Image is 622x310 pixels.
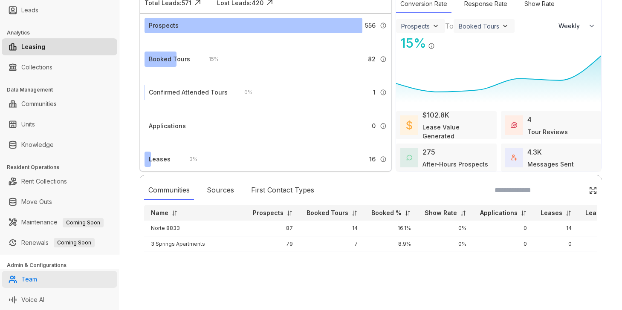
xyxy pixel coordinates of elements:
[365,252,418,268] td: 5.3%
[149,55,190,64] div: Booked Tours
[144,221,246,236] td: Norte 8833
[431,22,440,30] img: ViewFilterArrow
[365,221,418,236] td: 16.1%
[21,193,52,210] a: Move Outs
[21,234,95,251] a: RenewalsComing Soon
[406,155,412,161] img: AfterHoursConversations
[2,95,117,112] li: Communities
[151,209,168,217] p: Name
[300,252,365,268] td: 4
[149,121,186,131] div: Applications
[21,116,35,133] a: Units
[553,18,601,34] button: Weekly
[380,123,387,129] img: Info
[418,252,473,268] td: 0%
[21,291,44,308] a: Voice AI
[418,236,473,252] td: 0%
[571,187,578,194] img: SearchIcon
[7,164,119,171] h3: Resident Operations
[253,209,284,217] p: Prospects
[2,214,117,231] li: Maintenance
[21,271,37,288] a: Team
[2,136,117,153] li: Knowledge
[558,22,584,30] span: Weekly
[473,221,534,236] td: 0
[380,22,387,29] img: Info
[2,59,117,76] li: Collections
[380,56,387,63] img: Info
[2,116,117,133] li: Units
[527,160,574,169] div: Messages Sent
[422,160,488,169] div: After-Hours Prospects
[480,209,518,217] p: Applications
[21,38,45,55] a: Leasing
[2,173,117,190] li: Rent Collections
[372,121,376,131] span: 0
[7,29,119,37] h3: Analytics
[401,23,430,30] div: Prospects
[435,35,448,48] img: Click Icon
[2,38,117,55] li: Leasing
[236,88,252,97] div: 0 %
[445,21,454,31] div: To
[527,115,532,125] div: 4
[380,156,387,163] img: Info
[307,209,348,217] p: Booked Tours
[527,127,568,136] div: Tour Reviews
[63,218,104,227] span: Coming Soon
[203,181,238,200] div: Sources
[428,43,435,49] img: Info
[585,209,610,217] p: Lease%
[501,22,509,30] img: ViewFilterArrow
[396,34,426,53] div: 15 %
[534,221,579,236] td: 14
[422,147,435,157] div: 275
[21,59,52,76] a: Collections
[371,209,402,217] p: Booked %
[171,210,178,216] img: sorting
[422,110,449,120] div: $102.8K
[300,221,365,236] td: 14
[21,2,38,19] a: Leads
[534,252,579,268] td: 1
[368,55,376,64] span: 82
[369,155,376,164] span: 16
[247,181,318,200] div: First Contact Types
[149,155,171,164] div: Leases
[373,88,376,97] span: 1
[246,236,300,252] td: 79
[511,122,517,128] img: TourReviews
[149,21,179,30] div: Prospects
[21,173,67,190] a: Rent Collections
[7,261,119,269] h3: Admin & Configurations
[144,181,194,200] div: Communities
[2,271,117,288] li: Team
[7,86,119,94] h3: Data Management
[300,236,365,252] td: 7
[365,21,376,30] span: 556
[246,252,300,268] td: 75
[534,236,579,252] td: 0
[2,2,117,19] li: Leads
[460,210,466,216] img: sorting
[21,95,57,112] a: Communities
[406,120,412,130] img: LeaseValue
[365,236,418,252] td: 8.9%
[351,210,358,216] img: sorting
[521,210,527,216] img: sorting
[380,89,387,96] img: Info
[2,291,117,308] li: Voice AI
[149,88,228,97] div: Confirmed Attended Tours
[418,221,473,236] td: 0%
[181,155,197,164] div: 3 %
[527,147,542,157] div: 4.3K
[405,210,411,216] img: sorting
[21,136,54,153] a: Knowledge
[144,236,246,252] td: 3 Springs Apartments
[246,221,300,236] td: 87
[589,186,597,195] img: Click Icon
[511,155,517,161] img: TotalFum
[286,210,293,216] img: sorting
[425,209,457,217] p: Show Rate
[565,210,572,216] img: sorting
